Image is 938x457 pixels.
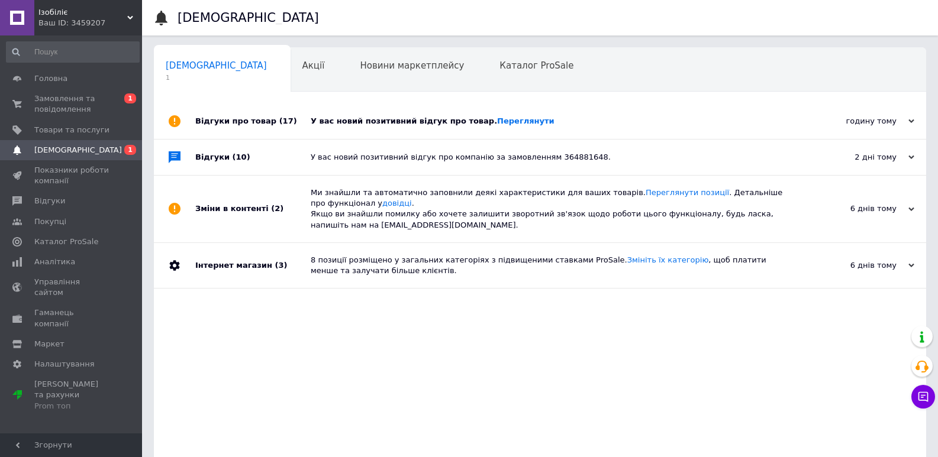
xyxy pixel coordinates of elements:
[311,255,796,276] div: 8 позиції розміщено у загальних категоріях з підвищеними ставками ProSale. , щоб платити менше та...
[34,125,109,135] span: Товари та послуги
[195,103,311,139] div: Відгуки про товар
[302,60,325,71] span: Акції
[34,236,98,247] span: Каталог ProSale
[178,11,319,25] h1: [DEMOGRAPHIC_DATA]
[195,176,311,242] div: Зміни в контенті
[34,93,109,115] span: Замовлення та повідомлення
[34,307,109,329] span: Гаманець компанії
[34,379,109,411] span: [PERSON_NAME] та рахунки
[38,7,127,18] span: Ізобіліє
[195,140,311,175] div: Відгуки
[311,187,796,231] div: Ми знайшли та автоматично заповнили деякі характеристики для ваших товарів. . Детальніше про функ...
[796,203,914,214] div: 6 днів тому
[34,196,65,206] span: Відгуки
[275,261,287,270] span: (3)
[796,260,914,271] div: 6 днів тому
[34,277,109,298] span: Управління сайтом
[166,60,267,71] span: [DEMOGRAPHIC_DATA]
[34,145,122,155] span: [DEMOGRAPHIC_DATA]
[34,339,65,349] span: Маркет
[124,145,136,155] span: 1
[34,165,109,186] span: Показники роботи компанії
[34,73,67,84] span: Головна
[271,204,283,213] span: (2)
[195,243,311,288] div: Інтернет магазин
[911,385,935,409] button: Чат з покупцем
[279,116,297,125] span: (17)
[311,152,796,163] div: У вас новий позитивний відгук про компанію за замовленням 364881648.
[233,153,250,161] span: (10)
[6,41,140,63] input: Пошук
[166,73,267,82] span: 1
[646,188,729,197] a: Переглянути позиції
[796,116,914,127] div: годину тому
[382,199,412,208] a: довідці
[311,116,796,127] div: У вас новий позитивний відгук про товар.
[34,257,75,267] span: Аналітика
[796,152,914,163] div: 2 дні тому
[499,60,573,71] span: Каталог ProSale
[34,359,95,370] span: Налаштування
[497,116,555,125] a: Переглянути
[124,93,136,103] span: 1
[360,60,464,71] span: Новини маркетплейсу
[34,216,66,227] span: Покупці
[627,255,709,264] a: Змініть їх категорію
[38,18,142,28] div: Ваш ID: 3459207
[34,401,109,411] div: Prom топ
